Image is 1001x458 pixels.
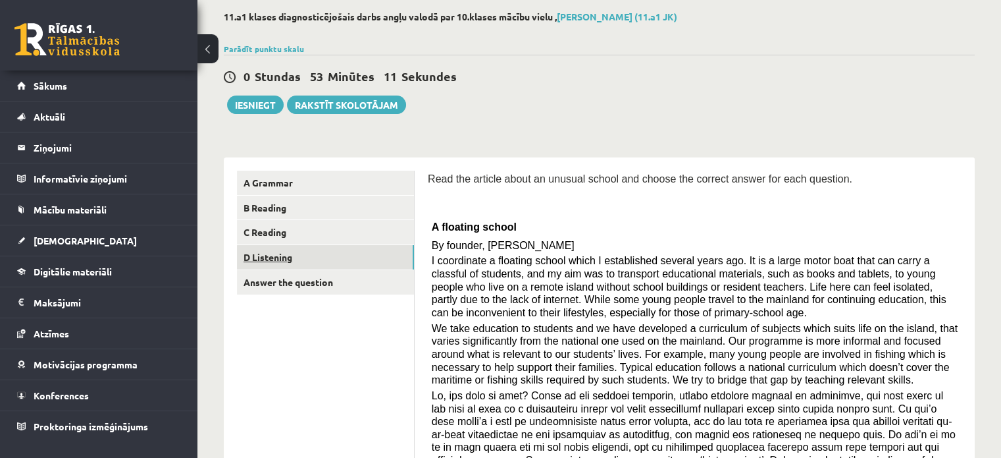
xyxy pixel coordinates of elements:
[255,69,301,84] span: Stundas
[17,163,181,194] a: Informatīvie ziņojumi
[17,411,181,442] a: Proktoringa izmēģinājums
[557,11,677,22] a: [PERSON_NAME] (11.a1 JK)
[237,220,414,244] a: C Reading
[34,111,65,123] span: Aktuāli
[34,80,67,92] span: Sākums
[34,132,181,163] legend: Ziņojumi
[384,69,397,84] span: 11
[237,196,414,220] a: B Reading
[17,318,181,349] a: Atzīmes
[34,389,89,401] span: Konferences
[310,69,323,84] span: 53
[34,420,148,432] span: Proktoringa izmēģinājums
[34,235,137,246] span: [DEMOGRAPHIC_DATA]
[237,171,414,195] a: A Grammar
[428,173,852,185] span: Read the article about an unusual school and choose the correct answer for each question.
[17,71,181,101] a: Sākums
[224,11,975,22] h2: 11.a1 klases diagnosticējošais darbs angļu valodā par 10.klases mācību vielu ,
[17,380,181,411] a: Konferences
[237,245,414,270] a: D Listening
[34,287,181,318] legend: Maksājumi
[14,23,120,56] a: Rīgas 1. Tālmācības vidusskola
[17,132,181,163] a: Ziņojumi
[432,255,946,318] span: I coordinate a floating school which I established several years ago. It is a large motor boat th...
[227,96,284,114] button: Iesniegt
[34,163,181,194] legend: Informatīvie ziņojumi
[432,323,958,386] span: We take education to students and we have developed a curriculum of subjects which suits life on ...
[328,69,374,84] span: Minūtes
[34,328,69,339] span: Atzīmes
[237,270,414,295] a: Answer the question
[224,43,304,54] a: Parādīt punktu skalu
[432,221,517,233] span: A floating school
[432,240,575,251] span: By founder, [PERSON_NAME]
[244,69,250,84] span: 0
[17,225,181,256] a: [DEMOGRAPHIC_DATA]
[401,69,457,84] span: Sekundes
[17,256,181,287] a: Digitālie materiāli
[34,358,138,370] span: Motivācijas programma
[34,204,107,215] span: Mācību materiāli
[17,194,181,225] a: Mācību materiāli
[17,349,181,380] a: Motivācijas programma
[17,101,181,132] a: Aktuāli
[287,96,406,114] a: Rakstīt skolotājam
[17,287,181,318] a: Maksājumi
[34,266,112,277] span: Digitālie materiāli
